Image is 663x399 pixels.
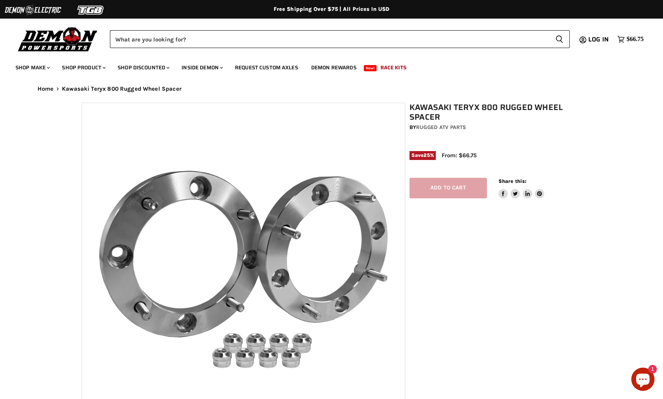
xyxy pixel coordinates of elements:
[15,25,100,53] img: Demon Powersports
[409,103,586,122] h1: Kawasaki Teryx 800 Rugged Wheel Spacer
[4,3,62,17] img: Demon Electric Logo 2
[588,34,609,44] span: Log in
[10,57,642,76] ul: Main menu
[629,368,657,393] inbox-online-store-chat: Shopify online store chat
[585,36,613,43] a: Log in
[112,60,174,76] a: Shop Discounted
[442,152,477,159] span: From: $66.75
[229,60,304,76] a: Request Custom Axles
[549,30,570,48] button: Search
[176,60,228,76] a: Inside Demon
[56,60,110,76] a: Shop Product
[375,60,412,76] a: Race Kits
[409,123,586,132] div: by
[499,178,526,184] span: Share this:
[62,86,182,92] span: Kawasaki Teryx 800 Rugged Wheel Spacer
[423,152,430,158] span: 25
[364,65,377,71] span: New!
[627,36,644,43] span: $66.75
[22,86,641,92] nav: Breadcrumbs
[409,151,436,160] span: Save %
[110,30,549,48] input: Search
[38,86,54,92] a: Home
[10,60,55,76] a: Shop Make
[62,3,120,17] img: TGB Logo 2
[613,34,648,45] a: $66.75
[499,178,545,198] aside: Share this:
[416,124,466,131] a: Rugged ATV Parts
[110,30,570,48] form: Product
[305,60,362,76] a: Demon Rewards
[22,6,641,13] div: Free Shipping Over $75 | All Prices In USD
